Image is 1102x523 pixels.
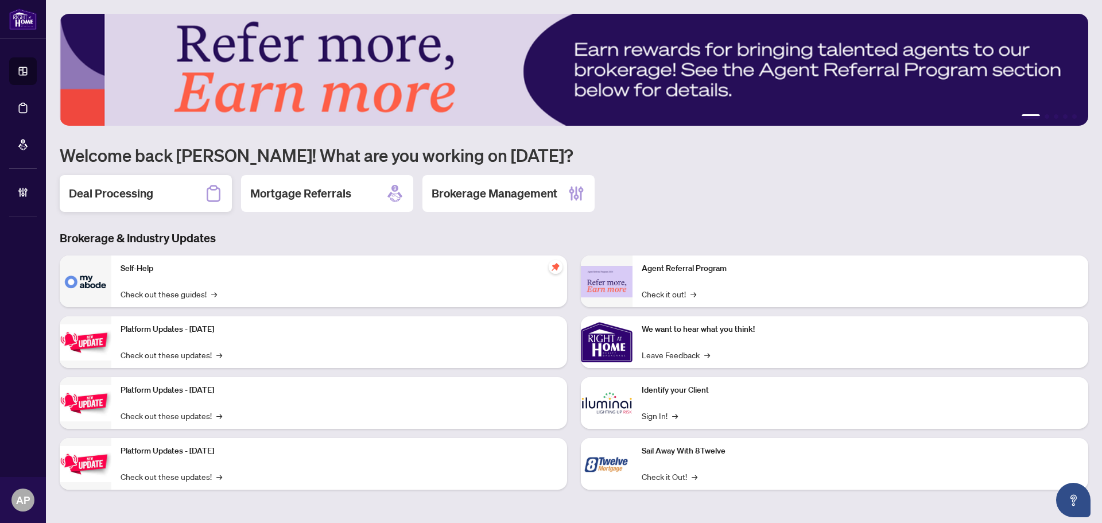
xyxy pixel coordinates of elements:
h1: Welcome back [PERSON_NAME]! What are you working on [DATE]? [60,144,1088,166]
button: 4 [1063,114,1068,119]
a: Sign In!→ [642,409,678,422]
span: AP [16,492,30,508]
img: Sail Away With 8Twelve [581,438,633,490]
img: Slide 0 [60,14,1088,126]
button: 3 [1054,114,1058,119]
span: → [216,470,222,483]
p: Identify your Client [642,384,1079,397]
img: Platform Updates - June 23, 2025 [60,446,111,482]
img: Agent Referral Program [581,266,633,297]
p: We want to hear what you think! [642,323,1079,336]
img: Platform Updates - July 8, 2025 [60,385,111,421]
a: Check out these updates!→ [121,470,222,483]
a: Check out these updates!→ [121,409,222,422]
h2: Mortgage Referrals [250,185,351,202]
a: Check out these updates!→ [121,348,222,361]
span: → [672,409,678,422]
span: → [216,409,222,422]
span: pushpin [549,260,562,274]
button: 2 [1045,114,1049,119]
button: 1 [1022,114,1040,119]
a: Check out these guides!→ [121,288,217,300]
img: Self-Help [60,255,111,307]
p: Platform Updates - [DATE] [121,323,558,336]
a: Check it Out!→ [642,470,697,483]
span: → [216,348,222,361]
button: Open asap [1056,483,1091,517]
p: Platform Updates - [DATE] [121,384,558,397]
img: We want to hear what you think! [581,316,633,368]
img: Identify your Client [581,377,633,429]
a: Check it out!→ [642,288,696,300]
span: → [704,348,710,361]
h2: Brokerage Management [432,185,557,202]
a: Leave Feedback→ [642,348,710,361]
span: → [692,470,697,483]
span: → [690,288,696,300]
button: 5 [1072,114,1077,119]
img: logo [9,9,37,30]
p: Agent Referral Program [642,262,1079,275]
span: → [211,288,217,300]
h3: Brokerage & Industry Updates [60,230,1088,246]
p: Self-Help [121,262,558,275]
p: Sail Away With 8Twelve [642,445,1079,458]
img: Platform Updates - July 21, 2025 [60,324,111,361]
h2: Deal Processing [69,185,153,202]
p: Platform Updates - [DATE] [121,445,558,458]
